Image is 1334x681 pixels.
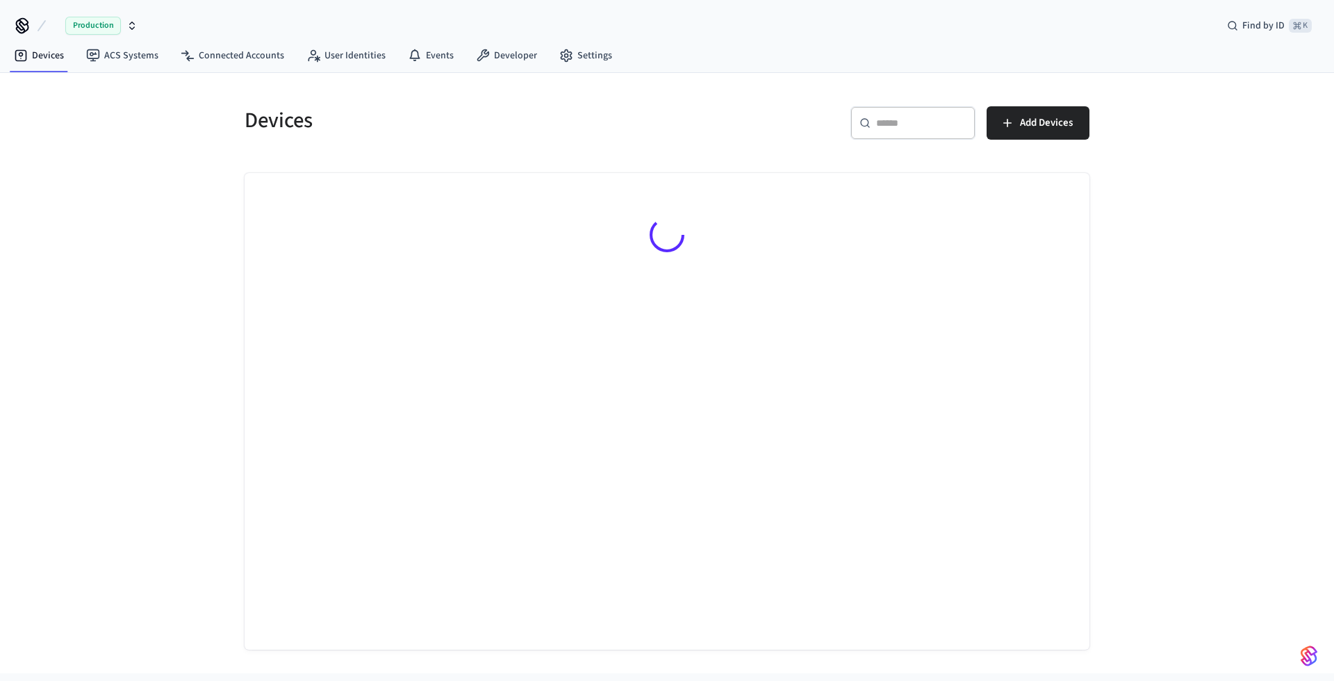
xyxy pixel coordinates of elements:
[245,106,659,135] h5: Devices
[1216,13,1323,38] div: Find by ID⌘ K
[397,43,465,68] a: Events
[1242,19,1285,33] span: Find by ID
[75,43,170,68] a: ACS Systems
[65,17,121,35] span: Production
[3,43,75,68] a: Devices
[987,106,1089,140] button: Add Devices
[1301,645,1317,667] img: SeamLogoGradient.69752ec5.svg
[295,43,397,68] a: User Identities
[1020,114,1073,132] span: Add Devices
[548,43,623,68] a: Settings
[465,43,548,68] a: Developer
[170,43,295,68] a: Connected Accounts
[1289,19,1312,33] span: ⌘ K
